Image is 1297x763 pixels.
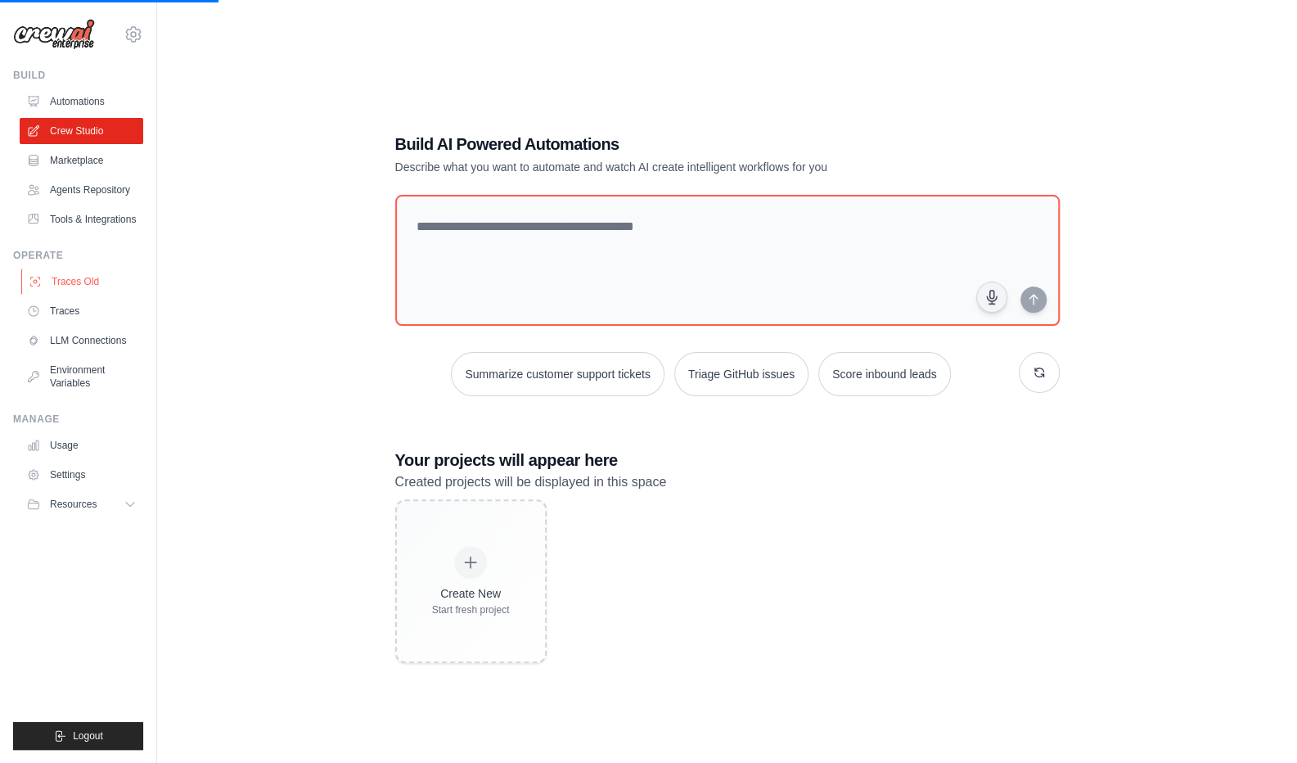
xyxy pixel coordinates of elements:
img: Logo [13,19,95,50]
a: LLM Connections [20,327,143,354]
button: Summarize customer support tickets [451,352,664,396]
a: Settings [20,462,143,488]
a: Tools & Integrations [20,206,143,233]
a: Automations [20,88,143,115]
div: Create New [432,585,510,602]
p: Describe what you want to automate and watch AI create intelligent workflows for you [395,159,945,175]
button: Get new suggestions [1019,352,1060,393]
span: Logout [73,729,103,743]
a: Traces Old [21,269,145,295]
a: Usage [20,432,143,458]
span: Resources [50,498,97,511]
div: Build [13,69,143,82]
div: Operate [13,249,143,262]
button: Resources [20,491,143,517]
button: Logout [13,722,143,750]
button: Click to speak your automation idea [976,282,1007,313]
a: Marketplace [20,147,143,174]
p: Created projects will be displayed in this space [395,472,1060,493]
button: Score inbound leads [818,352,951,396]
a: Crew Studio [20,118,143,144]
button: Triage GitHub issues [674,352,808,396]
a: Environment Variables [20,357,143,396]
h3: Your projects will appear here [395,449,1060,472]
h1: Build AI Powered Automations [395,133,945,156]
a: Agents Repository [20,177,143,203]
iframe: Chat Widget [1215,684,1297,763]
a: Traces [20,298,143,324]
div: Start fresh project [432,603,510,616]
div: Manage [13,413,143,426]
